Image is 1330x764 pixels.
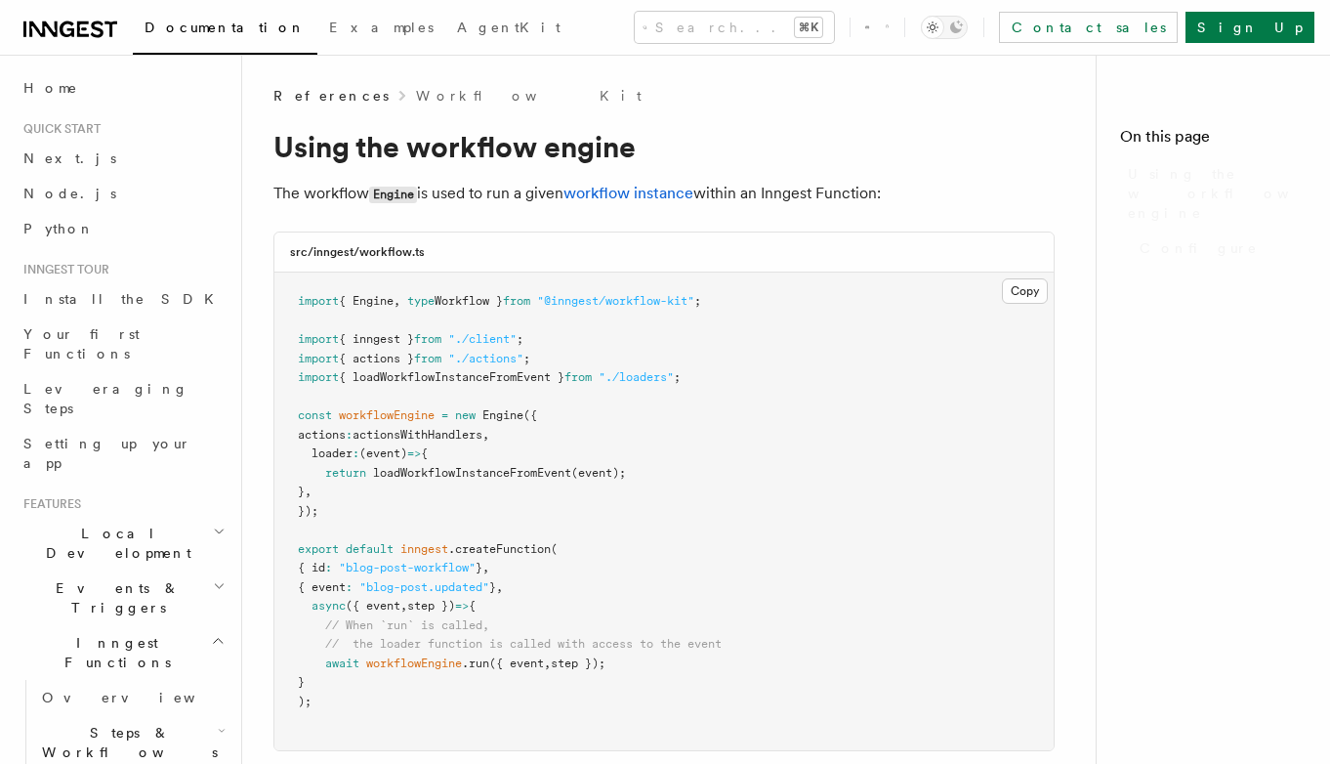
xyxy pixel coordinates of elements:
[407,294,435,308] span: type
[298,561,325,574] span: { id
[23,381,188,416] span: Leveraging Steps
[273,86,389,106] span: References
[16,262,109,277] span: Inngest tour
[16,571,229,625] button: Events & Triggers
[325,466,366,480] span: return
[448,542,551,556] span: .createFunction
[298,352,339,365] span: import
[16,141,229,176] a: Next.js
[407,446,421,460] span: =>
[1185,12,1314,43] a: Sign Up
[366,657,462,670] span: workflowEngine
[1132,231,1307,266] a: Configure
[482,408,523,422] span: Engine
[34,680,229,715] a: Overview
[462,657,489,670] span: .run
[325,637,722,651] span: // the loader function is called with access to the event
[795,18,822,37] kbd: ⌘K
[16,633,211,672] span: Inngest Functions
[457,20,561,35] span: AgentKit
[34,723,218,762] span: Steps & Workflows
[16,578,213,617] span: Events & Triggers
[23,78,78,98] span: Home
[16,524,213,563] span: Local Development
[563,184,693,202] a: workflow instance
[635,12,834,43] button: Search...⌘K
[346,542,394,556] span: default
[523,408,537,422] span: ({
[273,129,1055,164] h1: Using the workflow engine
[414,352,441,365] span: from
[674,370,681,384] span: ;
[325,561,332,574] span: :
[339,561,476,574] span: "blog-post-workflow"
[298,294,339,308] span: import
[23,150,116,166] span: Next.js
[571,466,626,480] span: (event);
[317,6,445,53] a: Examples
[298,428,346,442] span: actions
[537,294,694,308] span: "@inngest/workflow-kit"
[999,12,1178,43] a: Contact sales
[469,599,476,613] span: {
[489,580,496,594] span: }
[325,657,359,670] span: await
[298,504,318,518] span: });
[346,580,353,594] span: :
[339,294,394,308] span: { Engine
[455,408,476,422] span: new
[441,408,448,422] span: =
[421,446,428,460] span: {
[359,580,489,594] span: "blog-post.updated"
[1002,278,1048,304] button: Copy
[16,426,229,481] a: Setting up your app
[394,294,400,308] span: ,
[599,370,674,384] span: "./loaders"
[400,542,448,556] span: inngest
[448,352,523,365] span: "./actions"
[16,176,229,211] a: Node.js
[339,408,435,422] span: workflowEngine
[353,428,482,442] span: actionsWithHandlers
[23,186,116,201] span: Node.js
[564,370,592,384] span: from
[298,332,339,346] span: import
[16,496,81,512] span: Features
[1120,156,1307,231] a: Using the workflow engine
[23,291,226,307] span: Install the SDK
[298,675,305,689] span: }
[23,326,140,361] span: Your first Functions
[16,121,101,137] span: Quick start
[517,332,523,346] span: ;
[339,332,414,346] span: { inngest }
[1140,238,1258,258] span: Configure
[298,408,332,422] span: const
[16,211,229,246] a: Python
[339,352,414,365] span: { actions }
[407,599,455,613] span: step })
[16,281,229,317] a: Install the SDK
[482,561,489,574] span: ,
[476,561,482,574] span: }
[305,485,312,498] span: ,
[16,516,229,571] button: Local Development
[339,370,564,384] span: { loadWorkflowInstanceFromEvent }
[455,599,469,613] span: =>
[496,580,503,594] span: ,
[346,599,400,613] span: ({ event
[298,542,339,556] span: export
[23,221,95,236] span: Python
[298,580,346,594] span: { event
[16,70,229,106] a: Home
[290,244,425,260] h3: src/inngest/workflow.ts
[312,446,353,460] span: loader
[42,690,243,705] span: Overview
[325,618,489,632] span: // When `run` is called,
[298,370,339,384] span: import
[551,657,605,670] span: step });
[544,657,551,670] span: ,
[16,625,229,680] button: Inngest Functions
[445,6,572,53] a: AgentKit
[1120,125,1307,156] h4: On this page
[16,317,229,371] a: Your first Functions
